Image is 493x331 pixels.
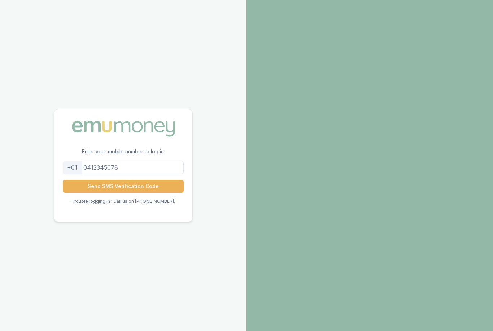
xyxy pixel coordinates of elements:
[63,180,184,193] button: Send SMS Verification Code
[63,161,184,174] input: 0412345678
[69,118,178,139] img: Emu Money
[54,148,192,161] p: Enter your mobile number to log in.
[71,199,175,204] p: Trouble logging in? Call us on [PHONE_NUMBER].
[63,161,82,174] div: +61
